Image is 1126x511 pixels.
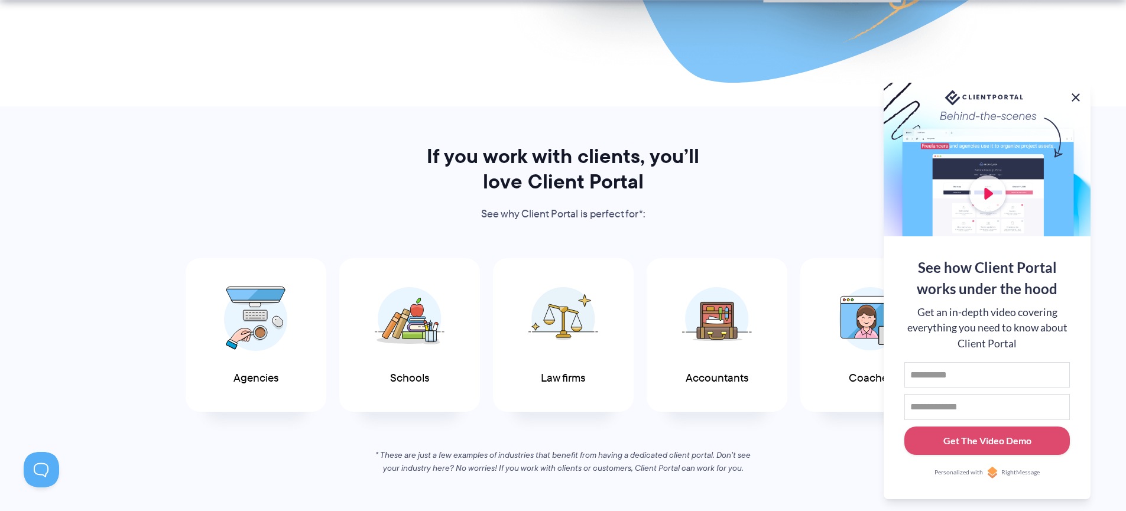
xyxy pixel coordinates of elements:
span: Accountants [686,372,748,385]
em: * These are just a few examples of industries that benefit from having a dedicated client portal.... [375,449,751,474]
div: Get The Video Demo [943,434,1031,448]
div: Get an in-depth video covering everything you need to know about Client Portal [904,305,1070,351]
img: Personalized with RightMessage [987,467,998,479]
span: Schools [390,372,429,385]
iframe: Toggle Customer Support [24,452,59,487]
span: Personalized with [934,468,983,477]
span: Law firms [541,372,585,385]
h2: If you work with clients, you’ll love Client Portal [411,144,716,194]
span: RightMessage [1001,468,1040,477]
a: Coaches [800,258,941,412]
span: Agencies [233,372,278,385]
a: Accountants [647,258,787,412]
a: Law firms [493,258,634,412]
a: Schools [339,258,480,412]
a: Agencies [186,258,326,412]
span: Coaches [849,372,893,385]
div: See how Client Portal works under the hood [904,257,1070,300]
a: Personalized withRightMessage [904,467,1070,479]
button: Get The Video Demo [904,427,1070,455]
p: See why Client Portal is perfect for*: [411,206,716,223]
